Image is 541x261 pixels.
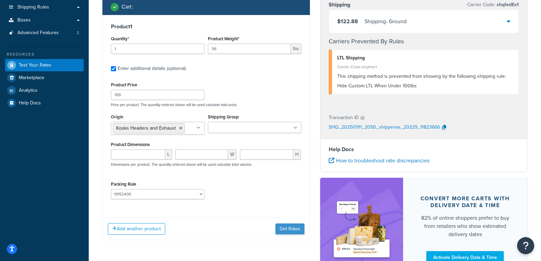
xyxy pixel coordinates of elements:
[5,59,84,71] a: Test Your Rates
[111,44,204,54] input: 0.0
[19,88,38,93] span: Analytics
[228,149,237,160] span: W
[77,30,79,36] span: 2
[17,4,49,10] span: Shipping Rules
[5,52,84,57] div: Resources
[365,17,407,26] div: Shipping - Ground
[165,149,172,160] span: L
[208,36,239,41] label: Product Weight*
[19,100,41,106] span: Help Docs
[337,73,506,89] span: This shipping method is prevented from showing by the following shipping rule: Hide Custom LTL Wh...
[495,1,519,8] span: shqfedEx1
[111,82,137,87] label: Product Price
[111,23,301,30] h3: Product 1
[17,17,31,23] span: Boxes
[329,37,519,46] h4: Carriers Prevented By Rules
[329,1,350,8] h3: Shipping
[293,149,301,160] span: H
[122,4,133,10] h2: Cart :
[108,223,165,235] button: Add another product
[111,142,150,147] label: Product Dimensions
[116,125,176,132] span: Kooks Headers and Exhaust
[337,17,358,25] span: $122.88
[111,36,129,41] label: Quantity*
[118,64,186,73] div: Enter additional details (optional)
[337,53,514,63] div: LTL Shipping
[329,122,440,133] p: SHQ_20250911_2050_shipperws_20329_11823666
[5,27,84,39] li: Advanced Features
[329,157,429,164] a: How to troubleshoot rate discrepancies
[329,113,359,122] p: Transaction ID
[111,66,116,71] input: Enter additional details (optional)
[111,114,123,119] label: Origin
[419,214,511,238] div: 82% of online shoppers prefer to buy from retailers who show estimated delivery dates
[5,72,84,84] a: Marketplace
[5,84,84,97] a: Analytics
[5,14,84,27] a: Boxes
[5,1,84,14] a: Shipping Rules
[419,195,511,209] div: Convert more carts with delivery date & time
[19,62,52,68] span: Test Your Rates
[329,145,519,154] h4: Help Docs
[19,75,44,81] span: Marketplace
[111,182,136,187] label: Packing Rule
[275,223,304,234] button: Get Rates
[5,97,84,109] a: Help Docs
[109,102,303,107] p: Price per product. The quantity entered above will be used calculate total price.
[17,30,59,36] span: Advanced Features
[517,237,534,254] button: Open Resource Center
[5,27,84,39] a: Advanced Features2
[109,162,252,167] p: Dimensions per product. The quantity entered above will be used calculate total volume.
[291,44,301,54] span: lbs
[337,62,514,72] div: Carrier Code: shqfree1
[208,44,291,54] input: 0.00
[208,114,239,119] label: Shipping Group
